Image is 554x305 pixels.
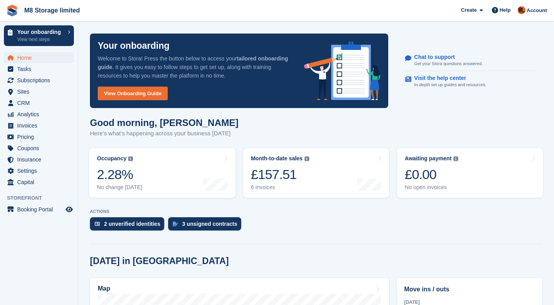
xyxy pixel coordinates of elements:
span: Create [461,6,477,14]
div: 6 invoices [251,184,309,191]
span: Insurance [17,154,64,165]
a: Month-to-date sales £157.51 6 invoices [243,148,389,198]
p: Chat to support [414,54,476,60]
img: Andy McLafferty [518,6,525,14]
a: menu [4,204,74,215]
a: 2 unverified identities [90,217,168,234]
a: menu [4,177,74,188]
a: View Onboarding Guide [98,87,168,100]
p: ACTIONS [90,209,542,214]
img: verify_identity-adf6edd0f0f0b5bbfe63781bf79b02c33cf7c696d77639b501bdc392416b5a36.svg [95,222,100,226]
a: menu [4,131,74,142]
div: 3 unsigned contracts [182,221,237,227]
div: Awaiting payment [405,155,452,162]
div: 2 unverified identities [104,221,160,227]
div: No open invoices [405,184,458,191]
a: Preview store [65,205,74,214]
img: onboarding-info-6c161a55d2c0e0a8cae90662b2fe09162a5109e8cc188191df67fb4f79e88e88.svg [304,42,381,100]
a: menu [4,143,74,154]
span: Tasks [17,64,64,74]
img: icon-info-grey-7440780725fd019a000dd9b08b2336e03edf1995a4989e88bcd33f0948082b44.svg [128,156,133,161]
a: menu [4,154,74,165]
p: Here's what's happening across your business [DATE] [90,129,238,138]
h2: Move ins / outs [404,285,535,294]
div: Occupancy [97,155,126,162]
div: 2.28% [97,167,142,183]
a: 3 unsigned contracts [168,217,245,234]
a: menu [4,109,74,120]
h2: [DATE] in [GEOGRAPHIC_DATA] [90,256,229,266]
span: Help [500,6,511,14]
span: Sites [17,86,64,97]
span: Account [527,7,547,14]
div: £0.00 [405,167,458,183]
a: Chat to support Get your Stora questions answered. [405,50,535,71]
img: contract_signature_icon-13c848040528278c33f63329250d36e43548de30e8caae1d1a13099fd9432cc5.svg [173,222,178,226]
span: Subscriptions [17,75,64,86]
p: Visit the help center [414,75,480,82]
img: icon-info-grey-7440780725fd019a000dd9b08b2336e03edf1995a4989e88bcd33f0948082b44.svg [454,156,458,161]
img: stora-icon-8386f47178a22dfd0bd8f6a31ec36ba5ce8667c1dd55bd0f319d3a0aa187defe.svg [6,5,18,16]
p: In-depth set up guides and resources. [414,82,486,88]
a: menu [4,86,74,97]
span: Coupons [17,143,64,154]
h1: Good morning, [PERSON_NAME] [90,117,238,128]
div: £157.51 [251,167,309,183]
span: Settings [17,165,64,176]
p: View next steps [17,36,64,43]
a: Visit the help center In-depth set up guides and resources. [405,71,535,92]
p: Get your Stora questions answered. [414,60,482,67]
a: menu [4,120,74,131]
a: menu [4,98,74,108]
a: menu [4,52,74,63]
a: menu [4,75,74,86]
a: menu [4,165,74,176]
span: Home [17,52,64,63]
img: icon-info-grey-7440780725fd019a000dd9b08b2336e03edf1995a4989e88bcd33f0948082b44.svg [305,156,309,161]
span: Storefront [7,194,78,202]
p: Your onboarding [98,41,170,50]
a: Awaiting payment £0.00 No open invoices [397,148,543,198]
span: Booking Portal [17,204,64,215]
div: Month-to-date sales [251,155,303,162]
span: Invoices [17,120,64,131]
p: Your onboarding [17,29,64,35]
span: Analytics [17,109,64,120]
span: Capital [17,177,64,188]
a: Your onboarding View next steps [4,25,74,46]
a: M8 Storage limited [21,4,83,17]
h2: Map [98,285,110,292]
a: Occupancy 2.28% No change [DATE] [89,148,235,198]
span: Pricing [17,131,64,142]
p: Welcome to Stora! Press the button below to access your . It gives you easy to follow steps to ge... [98,54,292,80]
a: menu [4,64,74,74]
div: No change [DATE] [97,184,142,191]
span: CRM [17,98,64,108]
